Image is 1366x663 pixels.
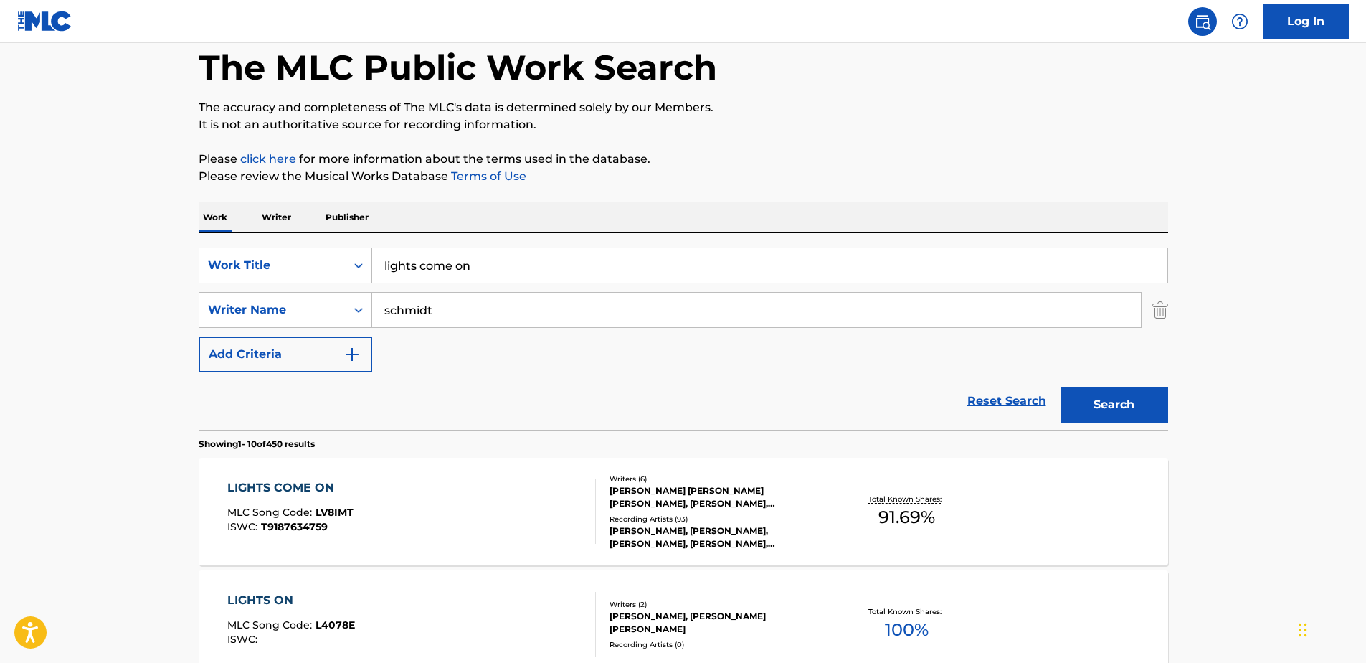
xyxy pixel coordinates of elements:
a: Terms of Use [448,169,526,183]
p: Publisher [321,202,373,232]
div: Writer Name [208,301,337,319]
span: L4078E [316,619,355,631]
div: Writers ( 6 ) [610,474,826,484]
img: 9d2ae6d4665cec9f34b9.svg [343,346,361,363]
p: Please for more information about the terms used in the database. [199,151,1168,168]
div: [PERSON_NAME], [PERSON_NAME], [PERSON_NAME], [PERSON_NAME], [PERSON_NAME] [610,525,826,550]
iframe: Chat Widget [1294,594,1366,663]
div: Help [1225,7,1254,36]
img: MLC Logo [17,11,72,32]
div: Drag [1299,608,1307,652]
p: Total Known Shares: [868,606,945,617]
div: Writers ( 2 ) [610,599,826,610]
button: Add Criteria [199,337,372,372]
a: Reset Search [960,385,1053,417]
div: LIGHTS ON [227,592,355,609]
p: Writer [257,202,295,232]
div: [PERSON_NAME], [PERSON_NAME] [PERSON_NAME] [610,610,826,636]
img: help [1231,13,1248,30]
a: LIGHTS COME ONMLC Song Code:LV8IMTISWC:T9187634759Writers (6)[PERSON_NAME] [PERSON_NAME] [PERSON_... [199,458,1168,565]
h1: The MLC Public Work Search [199,46,717,89]
div: [PERSON_NAME] [PERSON_NAME] [PERSON_NAME], [PERSON_NAME], [PERSON_NAME] [PERSON_NAME] [PERSON_NAM... [610,484,826,510]
p: Total Known Shares: [868,494,945,504]
p: Work [199,202,232,232]
div: LIGHTS COME ON [227,479,354,497]
span: MLC Song Code : [227,619,316,631]
img: Delete Criterion [1152,292,1168,328]
p: The accuracy and completeness of The MLC's data is determined solely by our Members. [199,99,1168,116]
span: T9187634759 [261,520,328,533]
span: ISWC : [227,520,261,533]
div: Work Title [208,257,337,274]
button: Search [1061,387,1168,423]
div: Recording Artists ( 93 ) [610,514,826,525]
img: search [1194,13,1211,30]
div: Recording Artists ( 0 ) [610,639,826,650]
span: 91.69 % [878,504,935,530]
span: LV8IMT [316,506,354,519]
form: Search Form [199,248,1168,430]
a: click here [240,152,296,166]
p: Please review the Musical Works Database [199,168,1168,185]
a: Log In [1263,4,1349,39]
span: 100 % [885,617,929,643]
a: Public Search [1188,7,1217,36]
span: ISWC : [227,633,261,646]
p: Showing 1 - 10 of 450 results [199,438,315,451]
span: MLC Song Code : [227,506,316,519]
p: It is not an authoritative source for recording information. [199,116,1168,133]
